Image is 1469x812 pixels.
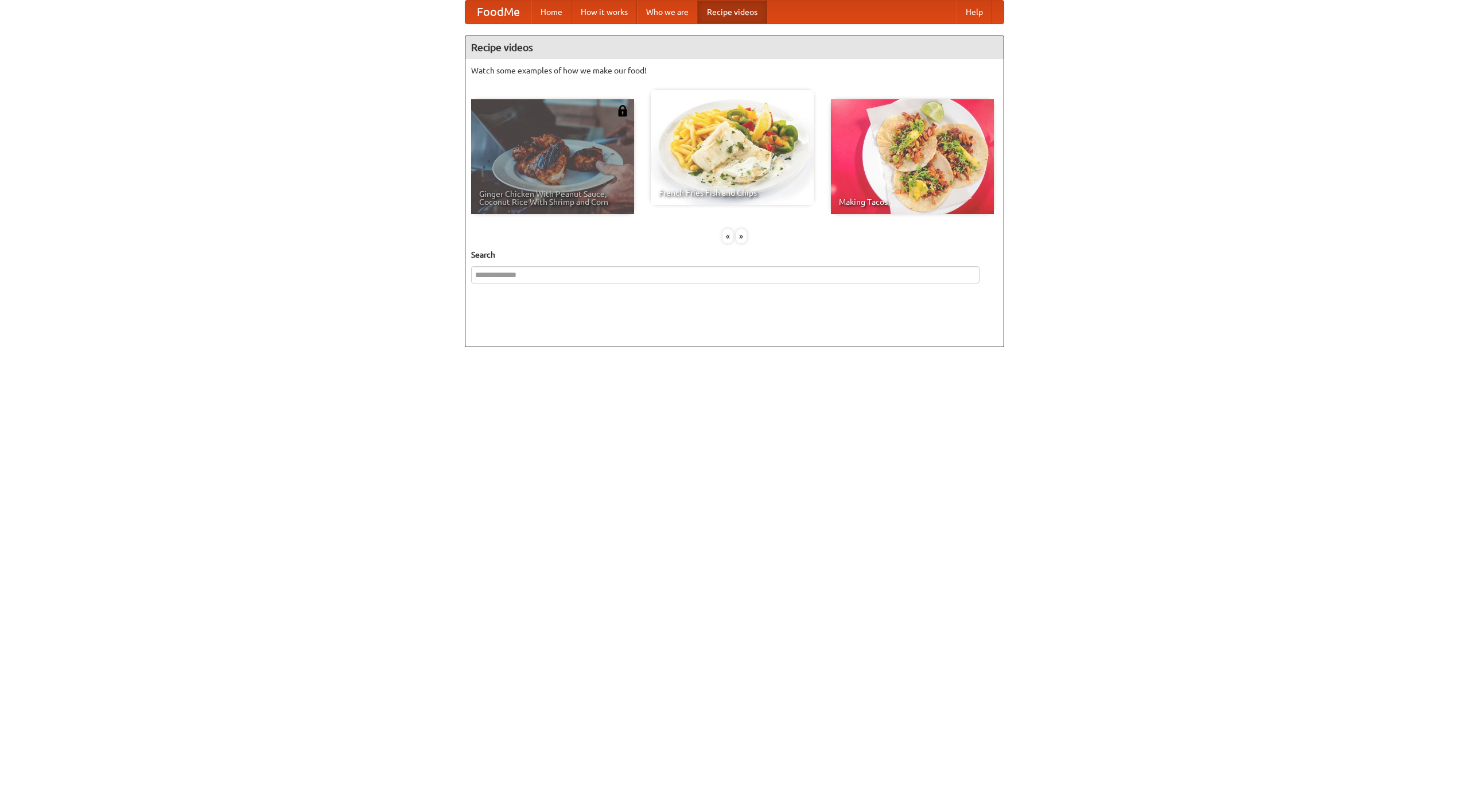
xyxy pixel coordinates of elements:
a: Help [957,1,992,24]
a: French Fries Fish and Chips [651,90,814,205]
a: Recipe videos [698,1,767,24]
span: French Fries Fish and Chips [659,189,806,197]
h4: Recipe videos [465,36,1004,59]
a: Making Tacos [831,99,994,214]
a: Home [531,1,572,24]
div: « [722,229,733,243]
img: 483408.png [617,105,628,116]
p: Watch some examples of how we make our food! [471,65,998,76]
h5: Search [471,249,998,261]
span: Making Tacos [839,198,986,206]
a: How it works [572,1,637,24]
a: Who we are [637,1,698,24]
a: FoodMe [465,1,531,24]
div: » [736,229,747,243]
